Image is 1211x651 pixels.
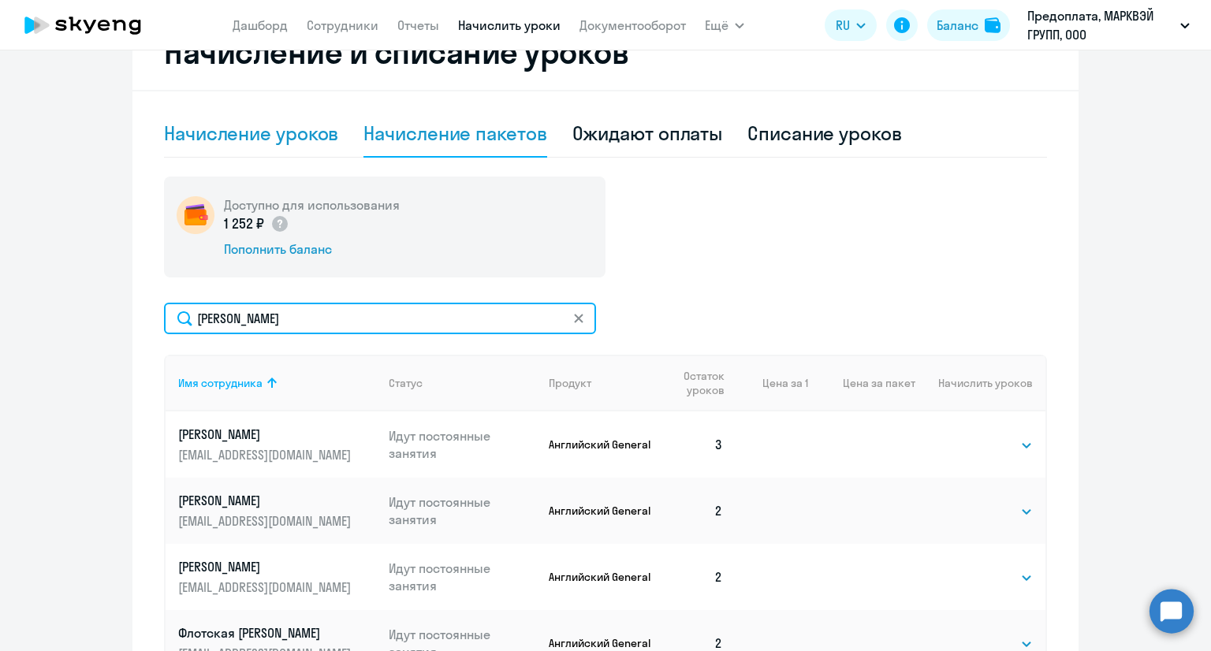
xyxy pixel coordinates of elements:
a: [PERSON_NAME][EMAIL_ADDRESS][DOMAIN_NAME] [178,426,376,463]
p: [PERSON_NAME] [178,426,355,443]
div: Продукт [549,376,655,390]
th: Цена за пакет [808,355,915,411]
p: Идут постоянные занятия [389,427,537,462]
div: Статус [389,376,423,390]
p: 1 252 ₽ [224,214,289,234]
div: Начисление пакетов [363,121,546,146]
h5: Доступно для использования [224,196,400,214]
p: Английский General [549,570,655,584]
div: Имя сотрудника [178,376,263,390]
p: Идут постоянные занятия [389,560,537,594]
div: Ожидают оплаты [572,121,723,146]
div: Начисление уроков [164,121,338,146]
div: Пополнить баланс [224,240,400,258]
th: Начислить уроков [915,355,1045,411]
button: RU [825,9,877,41]
div: Баланс [937,16,978,35]
p: [EMAIL_ADDRESS][DOMAIN_NAME] [178,578,355,596]
td: 2 [655,478,736,544]
h2: Начисление и списание уроков [164,33,1047,71]
p: [PERSON_NAME] [178,558,355,575]
p: [EMAIL_ADDRESS][DOMAIN_NAME] [178,512,355,530]
span: Остаток уроков [668,369,724,397]
a: Начислить уроки [458,17,561,33]
button: Балансbalance [927,9,1010,41]
p: Флотская [PERSON_NAME] [178,624,355,642]
img: wallet-circle.png [177,196,214,234]
p: Английский General [549,437,655,452]
a: [PERSON_NAME][EMAIL_ADDRESS][DOMAIN_NAME] [178,492,376,530]
div: Статус [389,376,537,390]
p: Идут постоянные занятия [389,493,537,528]
p: Предоплата, МАРКВЭЙ ГРУПП, ООО [1027,6,1174,44]
button: Ещё [705,9,744,41]
div: Имя сотрудника [178,376,376,390]
span: Ещё [705,16,728,35]
p: [PERSON_NAME] [178,492,355,509]
p: [EMAIL_ADDRESS][DOMAIN_NAME] [178,446,355,463]
button: Предоплата, МАРКВЭЙ ГРУПП, ООО [1019,6,1198,44]
a: Документооборот [579,17,686,33]
div: Списание уроков [747,121,902,146]
a: Отчеты [397,17,439,33]
a: Сотрудники [307,17,378,33]
td: 2 [655,544,736,610]
a: [PERSON_NAME][EMAIL_ADDRESS][DOMAIN_NAME] [178,558,376,596]
p: Английский General [549,636,655,650]
img: balance [985,17,1000,33]
th: Цена за 1 [736,355,808,411]
input: Поиск по имени, email, продукту или статусу [164,303,596,334]
p: Английский General [549,504,655,518]
td: 3 [655,411,736,478]
span: RU [836,16,850,35]
div: Продукт [549,376,591,390]
div: Остаток уроков [668,369,736,397]
a: Дашборд [233,17,288,33]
